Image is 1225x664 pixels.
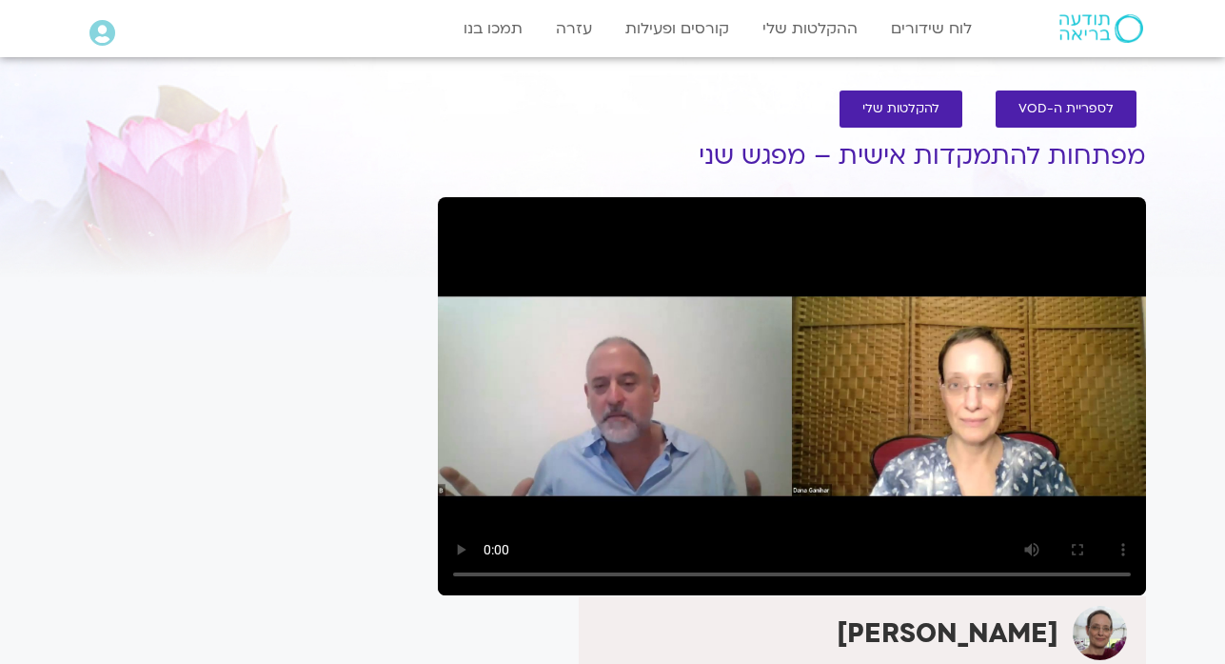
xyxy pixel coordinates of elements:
[1059,14,1143,43] img: תודעה בריאה
[546,10,602,47] a: עזרה
[840,91,962,128] a: להקלטות שלי
[881,10,981,47] a: לוח שידורים
[996,91,1136,128] a: לספריית ה-VOD
[438,142,1146,171] h1: מפתחות להתמקדות אישית – מפגש שני
[454,10,532,47] a: תמכו בנו
[616,10,739,47] a: קורסים ופעילות
[753,10,867,47] a: ההקלטות שלי
[1018,102,1114,116] span: לספריית ה-VOD
[862,102,939,116] span: להקלטות שלי
[837,615,1058,652] strong: [PERSON_NAME]
[1073,606,1127,660] img: דנה גניהר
